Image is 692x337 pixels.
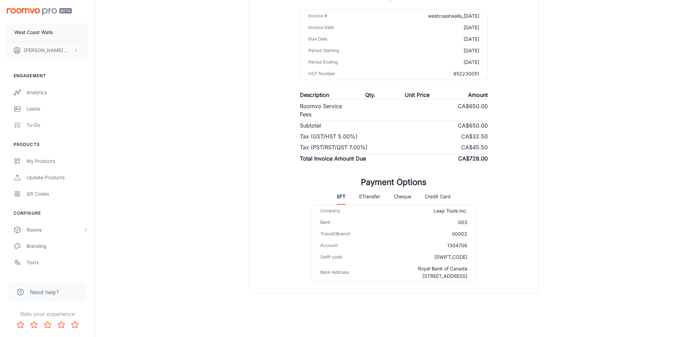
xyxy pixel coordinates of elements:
[385,45,487,56] td: [DATE]
[41,318,54,332] button: Rate 3 star
[385,68,487,80] td: 852230051
[7,23,88,41] button: West Coast Walls
[24,47,72,54] p: [PERSON_NAME] Maryniuk
[27,89,88,96] div: Analytics
[300,56,386,68] td: Period Ending
[337,188,345,205] button: EFT
[458,154,488,163] p: CA$728.00
[312,240,367,251] td: Account
[300,68,386,80] td: HST Number
[394,188,411,205] button: Cheque
[361,176,427,188] h1: Payment Options
[425,188,451,205] button: Credit Card
[27,190,88,198] div: QR Codes
[27,318,41,332] button: Rate 2 star
[461,132,488,140] p: CA$32.50
[458,102,488,118] p: CA$650.00
[7,8,72,15] img: Roomvo PRO Beta
[27,226,83,234] div: Rooms
[300,33,386,45] td: Due Date
[312,263,367,282] td: Bank Address
[300,143,368,151] p: Tax (PST/RST/QST 7.00%)
[468,91,488,99] p: Amount
[68,318,82,332] button: Rate 5 star
[385,33,487,45] td: [DATE]
[27,174,88,181] div: Update Products
[14,318,27,332] button: Rate 1 star
[300,121,321,130] p: Subtotal
[312,205,367,217] td: Company
[367,228,476,240] td: 00002
[312,228,367,240] td: Transit/Branch
[367,263,476,282] td: Royal Bank of Canada [STREET_ADDRESS]
[27,157,88,165] div: My Products
[5,310,90,318] p: Rate your experience
[385,22,487,33] td: [DATE]
[461,143,488,151] p: CA$45.50
[300,91,329,99] p: Description
[365,91,375,99] p: Qty.
[300,45,386,56] td: Period Starting
[385,56,487,68] td: [DATE]
[300,102,347,118] p: Roomvo Service Fees
[367,205,476,217] td: Leap Tools Inc.
[27,242,88,250] div: Branding
[300,154,366,163] p: Total Invoice Amount Due
[14,29,53,36] p: West Coast Walls
[359,188,380,205] button: eTransfer
[367,240,476,251] td: 1304708
[385,10,487,22] td: westcoastwalls_[DATE]
[458,121,488,130] p: CA$650.00
[300,10,386,22] td: Invoice #
[312,251,367,263] td: Swift code
[405,91,430,99] p: Unit Price
[300,132,357,140] p: Tax (GST/HST 5.00%)
[367,251,476,263] td: [SWIFT_CODE]
[312,217,367,228] td: Bank
[367,217,476,228] td: 003
[54,318,68,332] button: Rate 4 star
[30,288,59,296] span: Need help?
[7,41,88,59] button: [PERSON_NAME] Maryniuk
[27,259,88,266] div: Texts
[300,22,386,33] td: Invoice Date
[27,121,88,129] div: To-do
[27,105,88,113] div: Leads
